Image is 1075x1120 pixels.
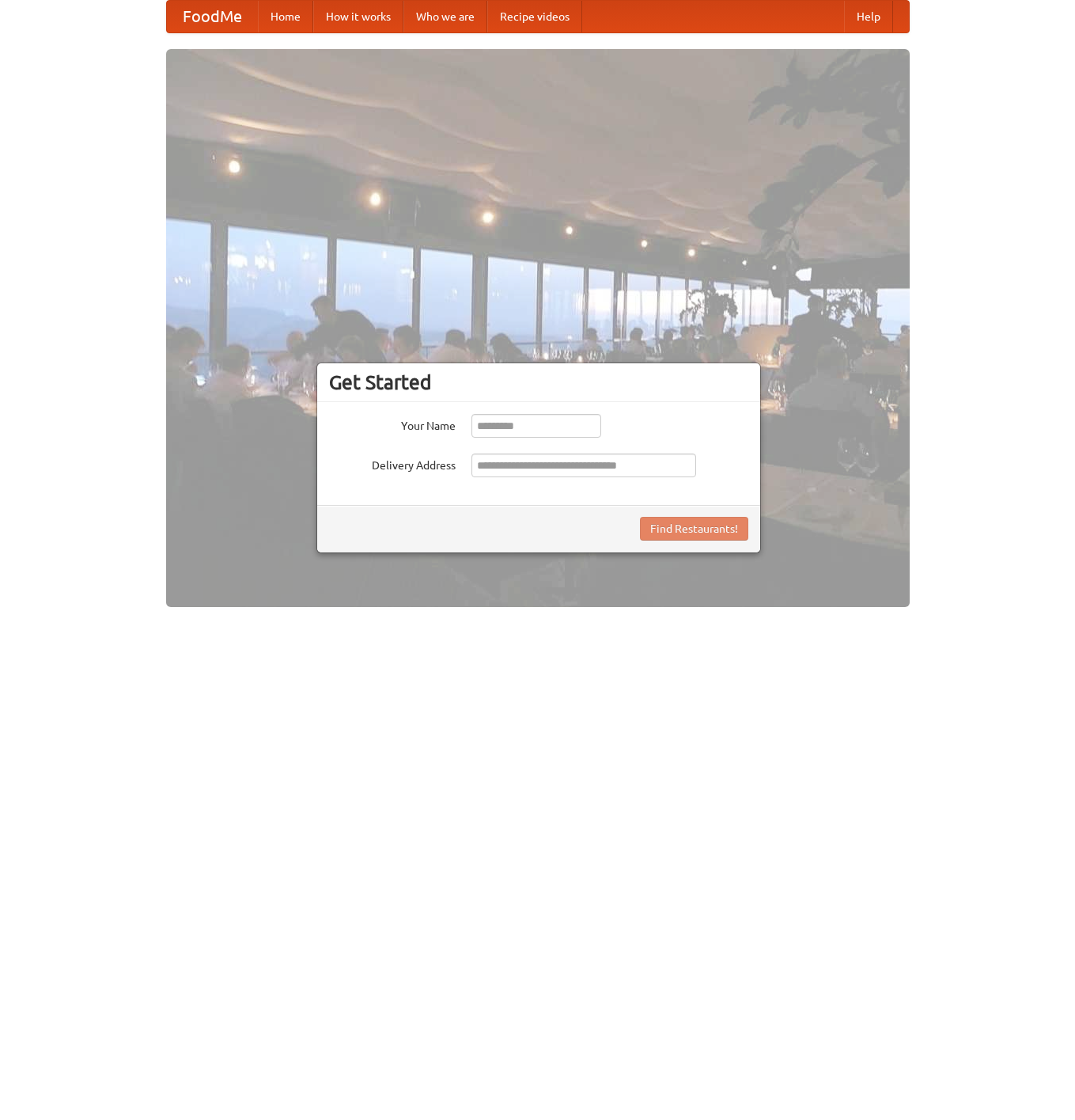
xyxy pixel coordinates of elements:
[329,454,456,473] label: Delivery Address
[403,1,487,32] a: Who we are
[487,1,582,32] a: Recipe videos
[640,517,748,541] button: Find Restaurants!
[167,1,258,32] a: FoodMe
[844,1,893,32] a: Help
[329,370,748,394] h3: Get Started
[313,1,403,32] a: How it works
[329,414,456,434] label: Your Name
[258,1,313,32] a: Home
